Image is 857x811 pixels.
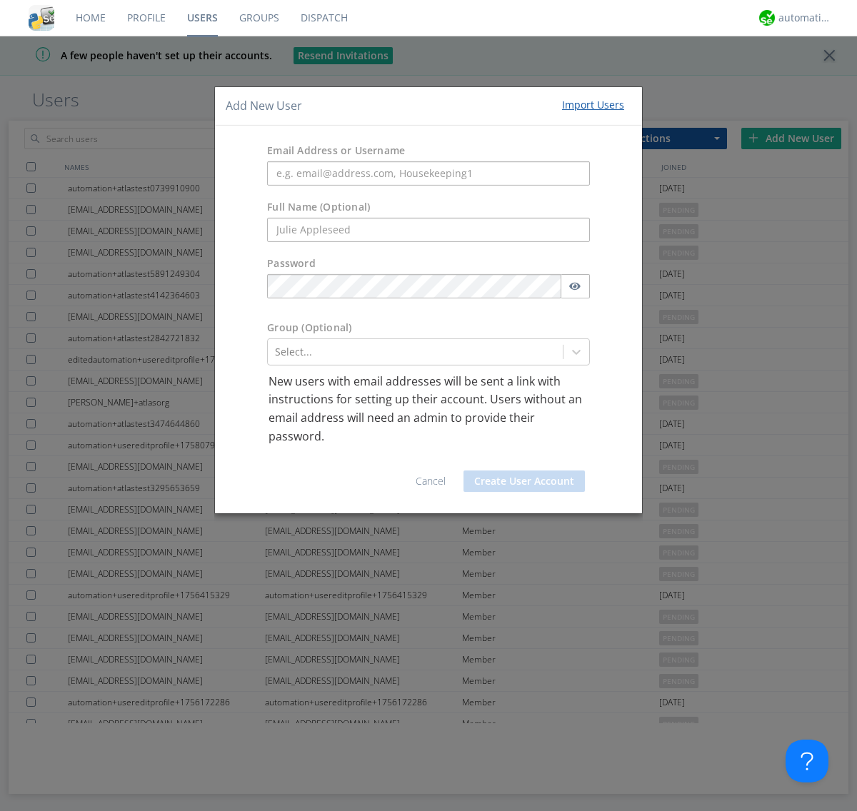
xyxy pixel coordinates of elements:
div: Import Users [562,98,624,112]
input: Julie Appleseed [267,218,590,242]
input: e.g. email@address.com, Housekeeping1 [267,161,590,186]
img: d2d01cd9b4174d08988066c6d424eccd [759,10,775,26]
div: automation+atlas [778,11,832,25]
label: Group (Optional) [267,321,351,335]
label: Password [267,256,316,271]
img: cddb5a64eb264b2086981ab96f4c1ba7 [29,5,54,31]
label: Full Name (Optional) [267,200,370,214]
a: Cancel [416,474,446,488]
p: New users with email addresses will be sent a link with instructions for setting up their account... [269,373,588,445]
h4: Add New User [226,98,302,114]
button: Create User Account [463,470,585,492]
label: Email Address or Username [267,143,405,158]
